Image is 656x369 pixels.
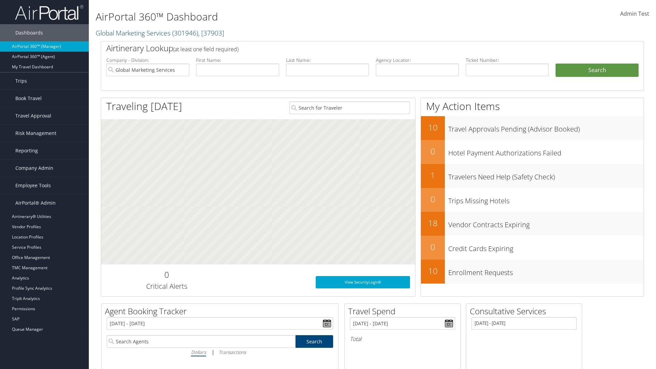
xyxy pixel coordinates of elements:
[421,116,644,140] a: 10Travel Approvals Pending (Advisor Booked)
[421,140,644,164] a: 0Hotel Payment Authorizations Failed
[15,90,42,107] span: Book Travel
[448,193,644,206] h3: Trips Missing Hotels
[106,57,189,64] label: Company - Division:
[96,10,465,24] h1: AirPortal 360™ Dashboard
[15,125,56,142] span: Risk Management
[470,305,582,317] h2: Consultative Services
[350,335,455,343] h6: Total
[316,276,410,288] a: View SecurityLogic®
[107,348,333,356] div: |
[376,57,459,64] label: Agency Locator:
[106,99,182,113] h1: Traveling [DATE]
[448,169,644,182] h3: Travelers Need Help (Safety Check)
[172,28,198,38] span: ( 301946 )
[296,335,333,348] a: Search
[421,265,445,277] h2: 10
[198,28,224,38] span: , [ 37903 ]
[421,188,644,212] a: 0Trips Missing Hotels
[348,305,460,317] h2: Travel Spend
[421,122,445,133] h2: 10
[15,177,51,194] span: Employee Tools
[173,45,238,53] span: (at least one field required)
[15,72,27,90] span: Trips
[219,349,246,355] i: Transactions
[620,3,649,25] a: Admin Test
[107,335,295,348] input: Search Agents
[15,107,51,124] span: Travel Approval
[15,142,38,159] span: Reporting
[466,57,549,64] label: Ticket Number:
[448,217,644,230] h3: Vendor Contracts Expiring
[421,241,445,253] h2: 0
[421,146,445,157] h2: 0
[106,42,593,54] h2: Airtinerary Lookup
[421,217,445,229] h2: 18
[421,260,644,284] a: 10Enrollment Requests
[448,145,644,158] h3: Hotel Payment Authorizations Failed
[96,28,224,38] a: Global Marketing Services
[15,194,56,211] span: AirPortal® Admin
[448,264,644,277] h3: Enrollment Requests
[196,57,279,64] label: First Name:
[15,160,53,177] span: Company Admin
[191,349,206,355] i: Dollars
[106,282,227,291] h3: Critical Alerts
[421,169,445,181] h2: 1
[421,236,644,260] a: 0Credit Cards Expiring
[620,10,649,17] span: Admin Test
[289,101,410,114] input: Search for Traveler
[15,24,43,41] span: Dashboards
[421,193,445,205] h2: 0
[448,241,644,254] h3: Credit Cards Expiring
[556,64,639,77] button: Search
[421,212,644,236] a: 18Vendor Contracts Expiring
[286,57,369,64] label: Last Name:
[421,164,644,188] a: 1Travelers Need Help (Safety Check)
[105,305,338,317] h2: Agent Booking Tracker
[421,99,644,113] h1: My Action Items
[15,4,83,20] img: airportal-logo.png
[448,121,644,134] h3: Travel Approvals Pending (Advisor Booked)
[106,269,227,281] h2: 0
